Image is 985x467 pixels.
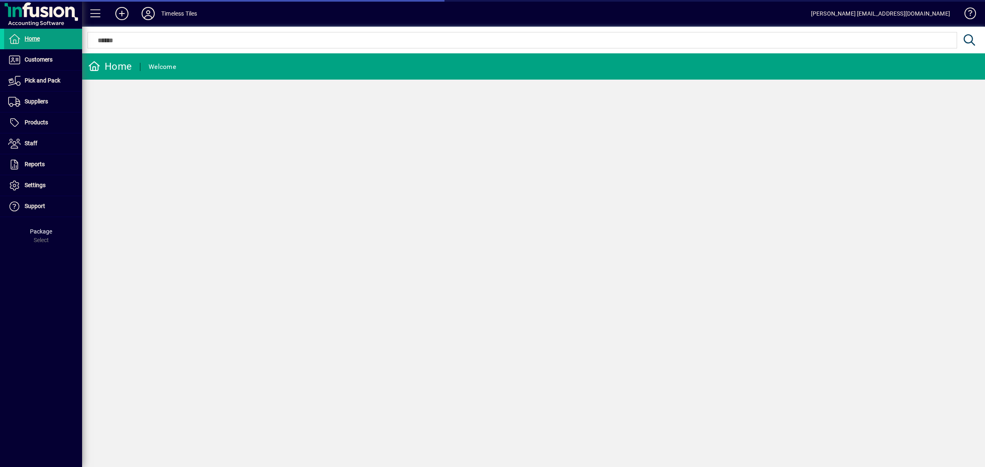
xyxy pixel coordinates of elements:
[4,154,82,175] a: Reports
[4,50,82,70] a: Customers
[25,77,60,84] span: Pick and Pack
[958,2,975,28] a: Knowledge Base
[25,182,46,188] span: Settings
[4,133,82,154] a: Staff
[88,60,132,73] div: Home
[109,6,135,21] button: Add
[25,140,37,147] span: Staff
[25,203,45,209] span: Support
[25,119,48,126] span: Products
[4,92,82,112] a: Suppliers
[30,228,52,235] span: Package
[161,7,197,20] div: Timeless Tiles
[135,6,161,21] button: Profile
[4,71,82,91] a: Pick and Pack
[4,112,82,133] a: Products
[25,35,40,42] span: Home
[4,175,82,196] a: Settings
[25,98,48,105] span: Suppliers
[25,161,45,167] span: Reports
[25,56,53,63] span: Customers
[4,196,82,217] a: Support
[149,60,176,73] div: Welcome
[811,7,950,20] div: [PERSON_NAME] [EMAIL_ADDRESS][DOMAIN_NAME]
